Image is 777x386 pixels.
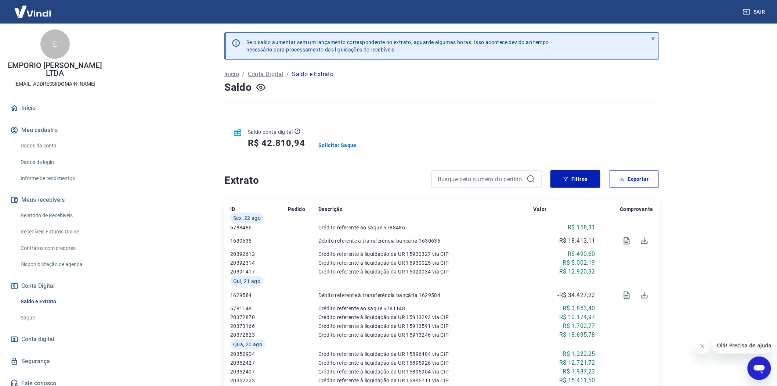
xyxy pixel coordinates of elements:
p: Saldo e Extrato [292,70,333,79]
p: R$ 10.174,97 [559,313,595,322]
p: 20352407 [230,368,288,375]
p: R$ 12.920,32 [559,267,595,276]
p: 20391417 [230,268,288,275]
p: 20352904 [230,350,288,358]
a: Dados da conta [18,138,101,153]
p: R$ 5.002,19 [563,258,595,267]
span: Visualizar [618,286,636,304]
iframe: Fechar mensagem [695,339,710,354]
button: Meu cadastro [9,122,101,138]
a: Conta digital [9,331,101,347]
span: Download [636,286,653,304]
p: 20352427 [230,359,288,367]
button: Filtros [550,170,600,188]
span: Download [636,232,653,250]
p: R$ 1.702,77 [563,322,595,330]
p: Descrição [318,205,343,213]
p: Comprovante [620,205,653,213]
p: Crédito referente à liquidação da UR 15930327 via CIP [318,250,534,258]
p: EMPORIO [PERSON_NAME] LTDA [6,62,104,77]
a: Solicitar Saque [318,142,357,149]
p: R$ 158,31 [568,223,595,232]
p: 20352223 [230,377,288,384]
p: R$ 12.721,72 [559,358,595,367]
div: E [40,29,70,59]
p: Crédito referente à liquidação da UR 15895926 via CIP [318,359,534,367]
p: R$ 18.695,78 [559,330,595,339]
p: -R$ 34.427,22 [558,291,595,300]
p: / [242,70,245,79]
p: 20392612 [230,250,288,258]
a: Disponibilização de agenda [18,257,101,272]
button: Meus recebíveis [9,192,101,208]
a: Segurança [9,353,101,369]
button: Sair [742,5,768,19]
p: R$ 15.411,50 [559,376,595,385]
span: Qua, 20 ago [233,341,262,348]
a: Recebíveis Futuros Online [18,224,101,239]
a: Contratos com credores [18,241,101,256]
iframe: Mensagem da empresa [713,337,771,354]
p: Saldo conta digital [248,128,293,136]
a: Início [9,100,101,116]
p: Se o saldo aumentar sem um lançamento correspondente no extrato, aguarde algumas horas. Isso acon... [246,39,549,53]
span: Conta digital [21,334,54,344]
p: Crédito referente à liquidação da UR 15913293 via CIP [318,314,534,321]
button: Conta Digital [9,278,101,294]
p: Pedido [288,205,305,213]
p: Valor [534,205,547,213]
h4: Extrato [224,173,423,188]
p: 6788486 [230,224,288,231]
a: Dados de login [18,155,101,170]
span: Qui, 21 ago [233,278,260,285]
p: Crédito referente à liquidação da UR 15930025 via CIP [318,259,534,267]
p: Crédito referente à liquidação da UR 15913246 via CIP [318,331,534,339]
p: 20372823 [230,331,288,339]
p: R$ 1.222,25 [563,350,595,358]
p: 20372870 [230,314,288,321]
h4: Saldo [224,80,252,95]
input: Busque pelo número do pedido [438,174,524,185]
p: Crédito referente à liquidação da UR 15896404 via CIP [318,350,534,358]
p: 20392314 [230,259,288,267]
p: ID [230,205,235,213]
a: Saque [18,310,101,325]
p: -R$ 18.413,11 [558,236,595,245]
p: Débito referente à transferência bancária 1630635 [318,237,534,244]
h5: R$ 42.810,94 [248,137,305,149]
iframe: Botão para abrir a janela de mensagens [748,357,771,380]
p: Débito referente à transferência bancária 1629584 [318,292,534,299]
p: R$ 3.853,40 [563,304,595,313]
a: Início [224,70,239,79]
p: [EMAIL_ADDRESS][DOMAIN_NAME] [14,80,95,88]
a: Informe de rendimentos [18,171,101,186]
p: Crédito referente à liquidação da UR 15929034 via CIP [318,268,534,275]
a: Conta Digital [248,70,283,79]
p: Crédito referente ao saque 6781148 [318,305,534,312]
img: Vindi [9,0,57,23]
span: Olá! Precisa de ajuda? [4,5,62,11]
p: Crédito referente ao saque 6788486 [318,224,534,231]
span: Sex, 22 ago [233,214,261,222]
p: Crédito referente à liquidação da UR 15895711 via CIP [318,377,534,384]
p: Crédito referente à liquidação da UR 15913591 via CIP [318,322,534,330]
p: / [286,70,289,79]
p: 1630635 [230,237,288,244]
span: Visualizar [618,232,636,250]
p: 1629584 [230,292,288,299]
p: 20373166 [230,322,288,330]
p: Crédito referente à liquidação da UR 15895904 via CIP [318,368,534,375]
p: R$ 1.937,23 [563,367,595,376]
a: Saldo e Extrato [18,294,101,309]
button: Exportar [609,170,659,188]
a: Relatório de Recebíveis [18,208,101,223]
p: 6781148 [230,305,288,312]
p: R$ 490,60 [568,250,595,258]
